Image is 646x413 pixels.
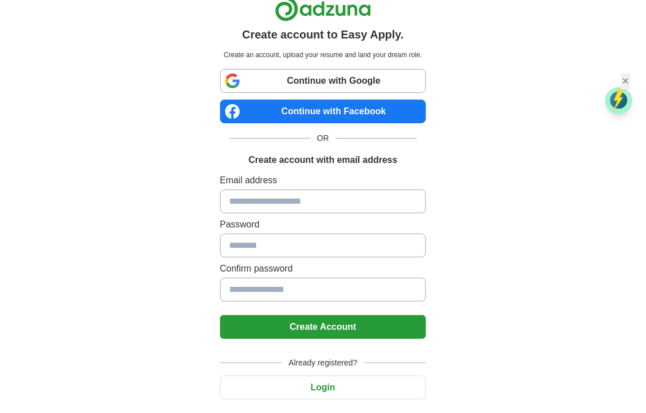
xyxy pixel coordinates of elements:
span: OR [311,132,336,144]
label: Email address [220,174,427,187]
p: Create an account, upload your resume and land your dream role. [222,50,424,60]
label: Password [220,218,427,231]
a: Continue with Google [220,69,427,93]
button: Login [220,376,427,399]
a: Login [220,382,427,392]
label: Confirm password [220,262,427,276]
h1: Create account with email address [248,153,397,167]
a: Continue with Facebook [220,100,427,123]
h1: Create account to Easy Apply. [242,26,404,43]
button: Create Account [220,315,427,339]
span: Already registered? [282,357,364,369]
